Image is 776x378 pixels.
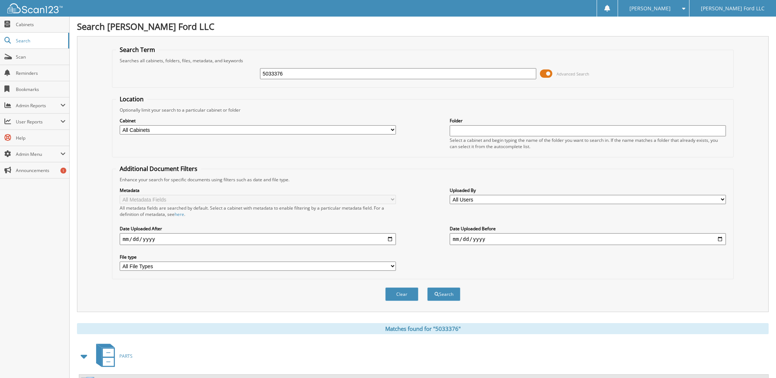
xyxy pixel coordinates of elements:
[450,233,726,245] input: end
[450,225,726,232] label: Date Uploaded Before
[16,70,66,76] span: Reminders
[116,57,730,64] div: Searches all cabinets, folders, files, metadata, and keywords
[16,167,66,174] span: Announcements
[77,20,769,32] h1: Search [PERSON_NAME] Ford LLC
[16,86,66,92] span: Bookmarks
[427,287,460,301] button: Search
[7,3,63,13] img: scan123-logo-white.svg
[120,187,396,193] label: Metadata
[120,118,396,124] label: Cabinet
[450,137,726,150] div: Select a cabinet and begin typing the name of the folder you want to search in. If the name match...
[92,342,133,371] a: PARTS
[450,187,726,193] label: Uploaded By
[16,135,66,141] span: Help
[119,353,133,359] span: PARTS
[120,254,396,260] label: File type
[120,225,396,232] label: Date Uploaded After
[16,21,66,28] span: Cabinets
[120,233,396,245] input: start
[450,118,726,124] label: Folder
[60,168,66,174] div: 1
[77,323,769,334] div: Matches found for "5033376"
[116,46,159,54] legend: Search Term
[385,287,418,301] button: Clear
[701,6,765,11] span: [PERSON_NAME] Ford LLC
[16,54,66,60] span: Scan
[116,176,730,183] div: Enhance your search for specific documents using filters such as date and file type.
[120,205,396,217] div: All metadata fields are searched by default. Select a cabinet with metadata to enable filtering b...
[116,107,730,113] div: Optionally limit your search to a particular cabinet or folder
[16,151,60,157] span: Admin Menu
[16,102,60,109] span: Admin Reports
[16,119,60,125] span: User Reports
[629,6,671,11] span: [PERSON_NAME]
[116,165,201,173] legend: Additional Document Filters
[556,71,589,77] span: Advanced Search
[175,211,184,217] a: here
[16,38,64,44] span: Search
[116,95,147,103] legend: Location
